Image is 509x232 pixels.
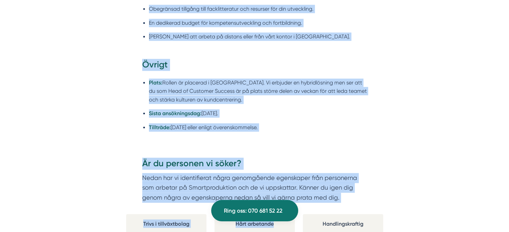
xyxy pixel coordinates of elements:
strong: Plats: [149,79,162,86]
li: Rollen är placerad i [GEOGRAPHIC_DATA]. Vi erbjuder en hybridlösning men ser att du som Head of C... [149,78,367,104]
p: Nedan har vi identifierat några genomgående egenskaper från personerna som arbetar på Smartproduk... [142,173,367,203]
li: [PERSON_NAME] att arbeta på distans eller från vårt kontor i [GEOGRAPHIC_DATA]. [149,32,367,41]
strong: Tillträde: [149,124,171,131]
strong: Sista ansökningsdag: [149,110,201,117]
h3: Är du personen vi söker? [142,158,367,173]
a: Ring oss: 070 681 52 22 [211,200,298,221]
h3: Övrigt [142,59,367,74]
li: [DATE]. [149,109,367,118]
span: Ring oss: 070 681 52 22 [224,206,282,215]
li: Obegränsad tillgång till facklitteratur och resurser för din utveckling. [149,5,367,13]
li: [DATE] eller enligt överenskommelse. [149,123,367,132]
li: En dedikerad budget för kompetensutveckling och fortbildning. [149,19,367,27]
